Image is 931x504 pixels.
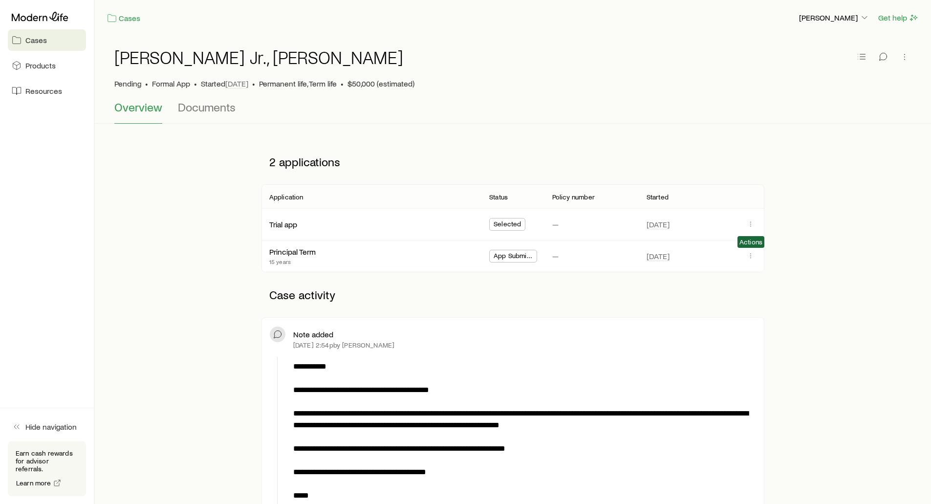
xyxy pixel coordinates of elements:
p: Started [201,79,248,88]
p: Pending [114,79,141,88]
span: Overview [114,100,162,114]
span: Cases [25,35,47,45]
div: Trial app [269,219,297,230]
div: Principal Term [269,247,316,257]
span: Hide navigation [25,422,77,432]
p: Application [269,193,303,201]
span: App Submitted [494,252,533,262]
span: • [194,79,197,88]
span: Resources [25,86,62,96]
a: Principal Term [269,247,316,256]
p: Earn cash rewards for advisor referrals. [16,449,78,473]
button: [PERSON_NAME] [799,12,870,24]
p: Note added [293,329,333,339]
p: Started [647,193,669,201]
button: Hide navigation [8,416,86,438]
span: • [341,79,344,88]
p: 15 years [269,258,316,265]
span: [DATE] [647,251,670,261]
p: [DATE] 2:54p by [PERSON_NAME] [293,341,394,349]
h1: [PERSON_NAME] Jr., [PERSON_NAME] [114,47,403,67]
span: Formal App [152,79,190,88]
button: Get help [878,12,919,23]
span: Documents [178,100,236,114]
a: Cases [107,13,141,24]
p: Status [489,193,508,201]
div: Case details tabs [114,100,911,124]
a: Resources [8,80,86,102]
span: [DATE] [225,79,248,88]
span: Actions [739,238,762,246]
a: Products [8,55,86,76]
a: Cases [8,29,86,51]
p: [PERSON_NAME] [799,13,869,22]
p: — [552,219,559,229]
span: Products [25,61,56,70]
p: 2 applications [261,147,764,176]
span: [DATE] [647,219,670,229]
p: Policy number [552,193,595,201]
span: Learn more [16,480,51,486]
span: • [145,79,148,88]
span: $50,000 (estimated) [347,79,414,88]
span: Selected [494,220,521,230]
a: Trial app [269,219,297,229]
span: Permanent life, Term life [259,79,337,88]
p: Case activity [261,280,764,309]
span: • [252,79,255,88]
div: Earn cash rewards for advisor referrals.Learn more [8,441,86,496]
p: — [552,251,559,261]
